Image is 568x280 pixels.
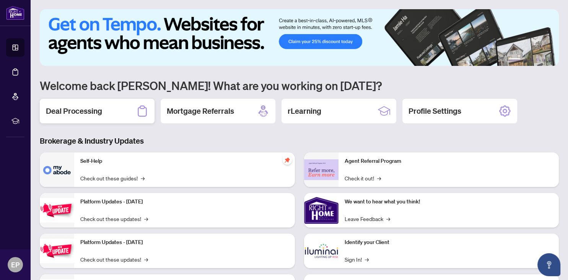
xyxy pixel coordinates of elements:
[345,198,553,206] p: We want to hear what you think!
[40,152,74,187] img: Self-Help
[144,255,148,264] span: →
[46,106,102,116] h2: Deal Processing
[304,234,339,268] img: Identify your Client
[80,238,289,247] p: Platform Updates - [DATE]
[548,58,551,61] button: 6
[537,253,560,276] button: Open asap
[345,255,369,264] a: Sign In!→
[40,78,559,93] h1: Welcome back [PERSON_NAME]! What are you working on [DATE]?
[11,259,20,270] span: EP
[40,9,559,66] img: Slide 0
[345,157,553,165] p: Agent Referral Program
[304,193,339,228] img: We want to hear what you think!
[80,198,289,206] p: Platform Updates - [DATE]
[283,156,292,165] span: pushpin
[508,58,521,61] button: 1
[80,174,145,182] a: Check out these guides!→
[304,159,339,180] img: Agent Referral Program
[40,198,74,222] img: Platform Updates - July 21, 2025
[80,157,289,165] p: Self-Help
[345,174,381,182] a: Check it out!→
[80,215,148,223] a: Check out these updates!→
[345,215,390,223] a: Leave Feedback→
[40,136,559,146] h3: Brokerage & Industry Updates
[409,106,461,116] h2: Profile Settings
[345,238,553,247] p: Identify your Client
[530,58,533,61] button: 3
[80,255,148,264] a: Check out these updates!→
[141,174,145,182] span: →
[536,58,539,61] button: 4
[288,106,321,116] h2: rLearning
[542,58,545,61] button: 5
[167,106,234,116] h2: Mortgage Referrals
[524,58,527,61] button: 2
[40,239,74,263] img: Platform Updates - July 8, 2025
[6,6,24,20] img: logo
[377,174,381,182] span: →
[386,215,390,223] span: →
[365,255,369,264] span: →
[144,215,148,223] span: →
